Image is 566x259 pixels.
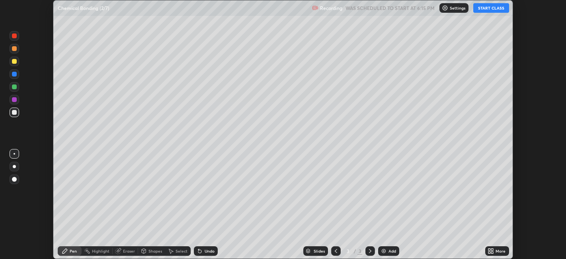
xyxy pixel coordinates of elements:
[58,5,109,11] p: Chemical Bonding (2/7)
[123,249,135,253] div: Eraser
[314,249,325,253] div: Slides
[176,249,187,253] div: Select
[357,247,362,255] div: 3
[473,3,509,13] button: START CLASS
[205,249,215,253] div: Undo
[312,5,318,11] img: recording.375f2c34.svg
[345,4,435,12] h5: WAS SCHEDULED TO START AT 6:15 PM
[320,5,342,11] p: Recording
[442,5,448,11] img: class-settings-icons
[496,249,505,253] div: More
[450,6,465,10] p: Settings
[92,249,109,253] div: Highlight
[148,249,162,253] div: Shapes
[381,248,387,254] img: add-slide-button
[344,249,352,253] div: 3
[70,249,77,253] div: Pen
[353,249,356,253] div: /
[388,249,396,253] div: Add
